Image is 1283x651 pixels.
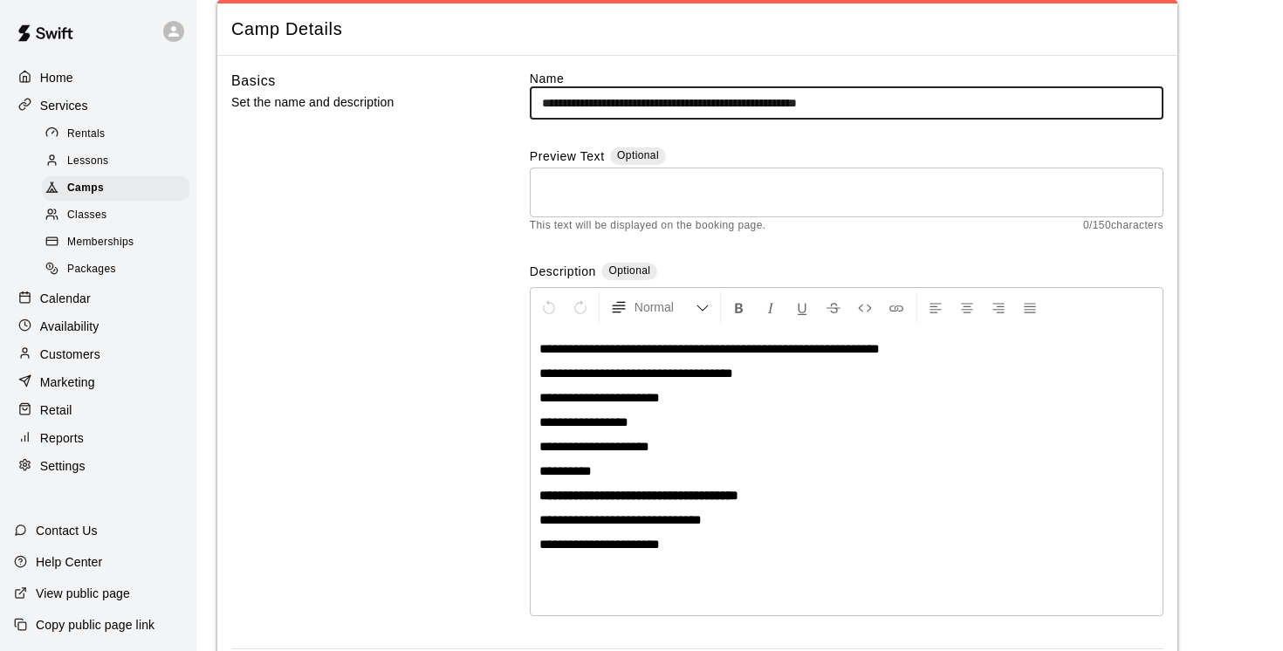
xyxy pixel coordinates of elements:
[42,122,189,147] div: Rentals
[42,202,196,230] a: Classes
[921,291,950,323] button: Left Align
[635,298,696,316] span: Normal
[67,126,106,143] span: Rentals
[42,203,189,228] div: Classes
[40,401,72,419] p: Retail
[530,217,766,235] span: This text will be displayed on the booking page.
[36,522,98,539] p: Contact Us
[40,69,73,86] p: Home
[42,147,196,175] a: Lessons
[14,65,182,91] a: Home
[42,257,196,284] a: Packages
[67,207,106,224] span: Classes
[530,70,1163,87] label: Name
[530,263,596,283] label: Description
[40,457,86,475] p: Settings
[42,120,196,147] a: Rentals
[40,97,88,114] p: Services
[40,290,91,307] p: Calendar
[40,373,95,391] p: Marketing
[530,147,605,168] label: Preview Text
[14,369,182,395] a: Marketing
[42,257,189,282] div: Packages
[14,313,182,339] a: Availability
[14,285,182,312] a: Calendar
[67,180,104,197] span: Camps
[984,291,1013,323] button: Right Align
[14,93,182,119] a: Services
[952,291,982,323] button: Center Align
[617,149,659,161] span: Optional
[42,230,189,255] div: Memberships
[40,429,84,447] p: Reports
[36,553,102,571] p: Help Center
[40,346,100,363] p: Customers
[40,318,99,335] p: Availability
[14,453,182,479] a: Settings
[14,341,182,367] a: Customers
[850,291,880,323] button: Insert Code
[67,234,134,251] span: Memberships
[1015,291,1045,323] button: Justify Align
[36,616,154,634] p: Copy public page link
[566,291,595,323] button: Redo
[231,17,1163,41] span: Camp Details
[756,291,786,323] button: Format Italics
[42,230,196,257] a: Memberships
[724,291,754,323] button: Format Bold
[787,291,817,323] button: Format Underline
[1083,217,1163,235] span: 0 / 150 characters
[231,70,276,93] h6: Basics
[42,176,189,201] div: Camps
[608,264,650,277] span: Optional
[42,175,196,202] a: Camps
[14,397,182,423] a: Retail
[36,585,130,602] p: View public page
[603,291,717,323] button: Formatting Options
[231,92,474,113] p: Set the name and description
[882,291,911,323] button: Insert Link
[67,153,109,170] span: Lessons
[42,149,189,174] div: Lessons
[819,291,848,323] button: Format Strikethrough
[67,261,116,278] span: Packages
[534,291,564,323] button: Undo
[14,425,182,451] a: Reports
